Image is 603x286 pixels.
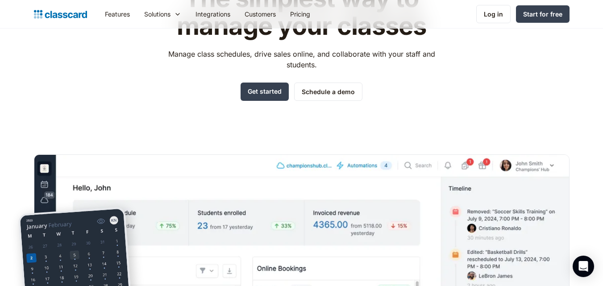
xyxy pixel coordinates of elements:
div: Open Intercom Messenger [573,256,594,277]
div: Solutions [137,4,188,24]
p: Manage class schedules, drive sales online, and collaborate with your staff and students. [160,49,443,70]
div: Start for free [523,9,562,19]
a: Pricing [283,4,317,24]
div: Solutions [144,9,171,19]
a: Start for free [516,5,570,23]
a: Log in [476,5,511,23]
a: Schedule a demo [294,83,362,101]
div: Log in [484,9,503,19]
a: Features [98,4,137,24]
a: Customers [237,4,283,24]
a: Logo [34,8,87,21]
a: Integrations [188,4,237,24]
a: Get started [241,83,289,101]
